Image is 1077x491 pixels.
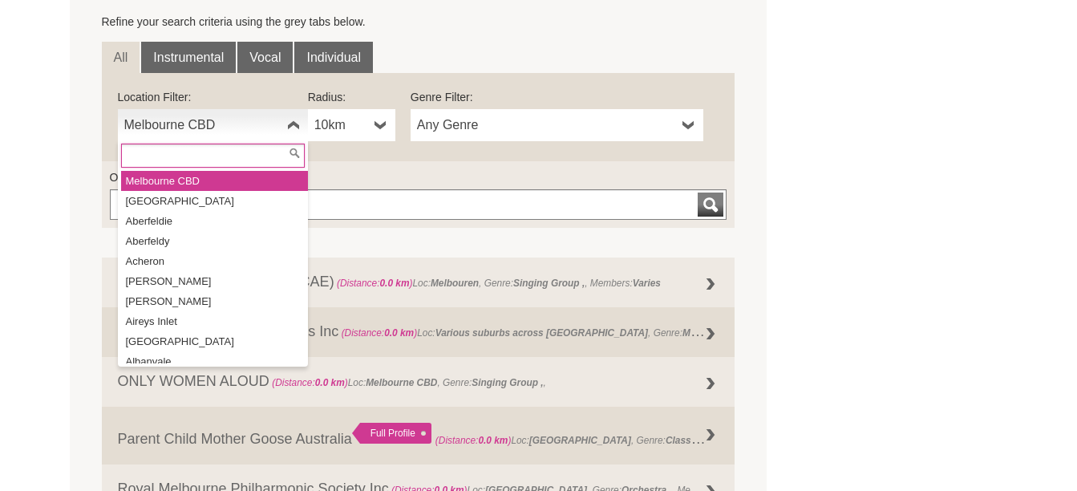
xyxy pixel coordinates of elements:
strong: [GEOGRAPHIC_DATA] [529,435,631,446]
a: Parent Child Mother Goose Australia Full Profile (Distance:0.0 km)Loc:[GEOGRAPHIC_DATA], Genre:Cl... [102,407,735,465]
a: 10km [308,109,395,141]
strong: Singing Group , [472,377,543,388]
a: Instrumental [141,42,236,74]
strong: 0.0 km [315,377,345,388]
label: Location Filter: [118,89,308,105]
li: Aberfeldy [121,231,308,251]
strong: 0.0 km [478,435,508,446]
span: (Distance: ) [435,435,512,446]
div: Full Profile [352,423,431,444]
label: Genre Filter: [411,89,703,105]
strong: Singing Group , [513,278,585,289]
span: (Distance: ) [337,278,413,289]
span: Loc: , Genre: , [435,431,748,447]
a: Individual [294,42,373,74]
li: [PERSON_NAME] [121,271,308,291]
p: Refine your search criteria using the grey tabs below. [102,14,735,30]
li: Albanvale [121,351,308,371]
strong: Music Session (regular) , [682,323,796,339]
strong: Varies [633,278,661,289]
li: Aberfeldie [121,211,308,231]
a: ONLY WOMEN ALOUD (Distance:0.0 km)Loc:Melbourne CBD, Genre:Singing Group ,, [102,357,735,407]
label: Or find a Group by Keywords [110,169,727,185]
span: (Distance: ) [342,327,418,339]
a: Melbourne CBD [118,109,308,141]
span: 10km [314,116,368,135]
strong: Class Workshop , [666,431,746,447]
li: [GEOGRAPHIC_DATA] [121,191,308,211]
a: Vocal [237,42,293,74]
a: Any Genre [411,109,703,141]
strong: Melbouren [431,278,479,289]
li: Acheron [121,251,308,271]
li: [PERSON_NAME] [121,291,308,311]
span: Melbourne CBD [124,116,281,135]
strong: Melbourne CBD [366,377,437,388]
a: Centre For Adult Education (CAE) (Distance:0.0 km)Loc:Melbouren, Genre:Singing Group ,, Members:V... [102,258,735,307]
span: Loc: , Genre: , [269,377,546,388]
a: All [102,42,140,74]
span: Any Genre [417,116,676,135]
li: [GEOGRAPHIC_DATA] [121,331,308,351]
strong: 0.0 km [384,327,414,339]
label: Radius: [308,89,395,105]
li: Melbourne CBD [121,171,308,191]
span: Loc: , Genre: , [338,323,798,339]
span: Loc: , Genre: , Members: [334,278,661,289]
strong: Various suburbs across [GEOGRAPHIC_DATA] [435,327,648,339]
a: Friends of the Team of Pianists Inc (Distance:0.0 km)Loc:Various suburbs across [GEOGRAPHIC_DATA]... [102,307,735,357]
span: (Distance: ) [272,377,348,388]
strong: 0.0 km [379,278,409,289]
li: Aireys Inlet [121,311,308,331]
